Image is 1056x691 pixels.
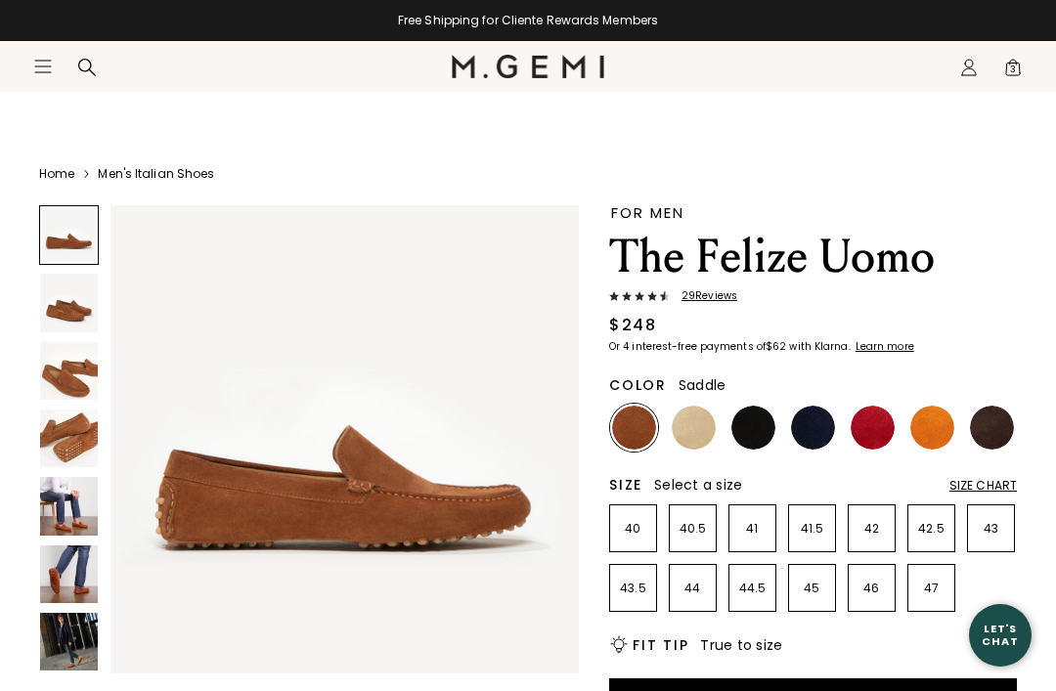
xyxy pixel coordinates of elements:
[40,613,98,670] img: The Felize Uomo
[910,406,954,450] img: Orange
[789,581,835,596] p: 45
[789,339,853,354] klarna-placement-style-body: with Klarna
[40,477,98,535] img: The Felize Uomo
[670,521,716,537] p: 40.5
[789,521,835,537] p: 41.5
[791,406,835,450] img: Midnight Blue
[854,341,914,353] a: Learn more
[609,230,1017,284] h1: The Felize Uomo
[908,581,954,596] p: 47
[970,406,1014,450] img: Chocolate
[851,406,895,450] img: Sunset Red
[1003,62,1023,81] span: 3
[40,274,98,331] img: The Felize Uomo
[452,55,605,78] img: M.Gemi
[968,521,1014,537] p: 43
[849,521,895,537] p: 42
[700,635,782,655] span: True to size
[610,521,656,537] p: 40
[670,290,737,302] span: 29 Review s
[39,166,74,182] a: Home
[849,581,895,596] p: 46
[908,521,954,537] p: 42.5
[949,478,1017,494] div: Size Chart
[610,581,656,596] p: 43.5
[98,166,214,182] a: Men's Italian Shoes
[729,521,775,537] p: 41
[670,581,716,596] p: 44
[633,637,688,653] h2: Fit Tip
[40,410,98,467] img: The Felize Uomo
[654,475,742,495] span: Select a size
[679,375,726,395] span: Saddle
[729,581,775,596] p: 44.5
[609,377,667,393] h2: Color
[110,205,579,673] img: The Felize Uomo
[672,406,716,450] img: Latte
[611,205,1017,220] div: FOR MEN
[766,339,786,354] klarna-placement-style-amount: $62
[609,314,656,337] div: $248
[609,477,642,493] h2: Size
[731,406,775,450] img: Black
[40,545,98,603] img: The Felize Uomo
[40,342,98,400] img: The Felize Uomo
[612,406,656,450] img: Saddle
[856,339,914,354] klarna-placement-style-cta: Learn more
[969,623,1032,647] div: Let's Chat
[609,339,766,354] klarna-placement-style-body: Or 4 interest-free payments of
[33,57,53,76] button: Open site menu
[609,290,1017,306] a: 29Reviews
